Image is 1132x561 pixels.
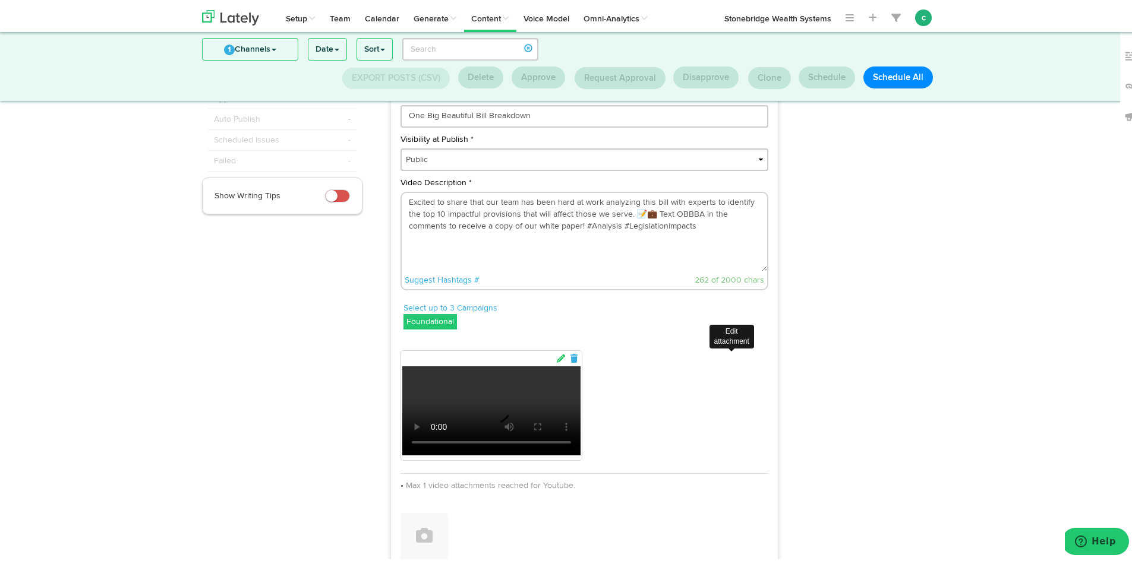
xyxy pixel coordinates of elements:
button: Schedule All [863,64,933,86]
label: Video Description * [401,175,472,186]
button: Schedule [799,64,855,86]
button: Disapprove [673,64,739,86]
button: c [915,7,932,24]
input: Search [402,36,538,58]
button: Request Approval [575,65,666,87]
span: 262 of 2000 chars [695,274,764,282]
button: Delete [458,64,503,86]
label: Foundational [403,312,457,327]
span: 1 [224,42,235,53]
span: Auto Publish [214,111,260,123]
button: Export Posts (CSV) [342,65,450,87]
a: Date [308,36,346,58]
button: Clone [748,65,791,87]
div: Edit attachment [710,322,754,346]
span: - [348,111,351,123]
span: - [348,153,351,164]
a: Sort [357,36,392,58]
span: Failed [214,153,236,164]
span: Scheduled Issues [214,132,279,144]
a: Select up to 3 Campaigns [403,299,497,312]
label: Visibility at Publish * [401,131,474,143]
span: Request Approval [584,71,656,80]
span: - [348,132,351,144]
a: Suggest Hashtags # [405,274,479,282]
iframe: Opens a widget where you can find more information [1065,525,1129,555]
button: Approve [512,64,565,86]
span: Max 1 video attachments reached for Youtube. [406,479,575,487]
a: 1Channels [203,36,298,58]
video: Your browser does not support HTML5 video. [402,364,581,453]
span: Clone [758,71,781,80]
img: logo_lately_bg_light.svg [202,8,259,23]
span: Show Writing Tips [215,189,280,198]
